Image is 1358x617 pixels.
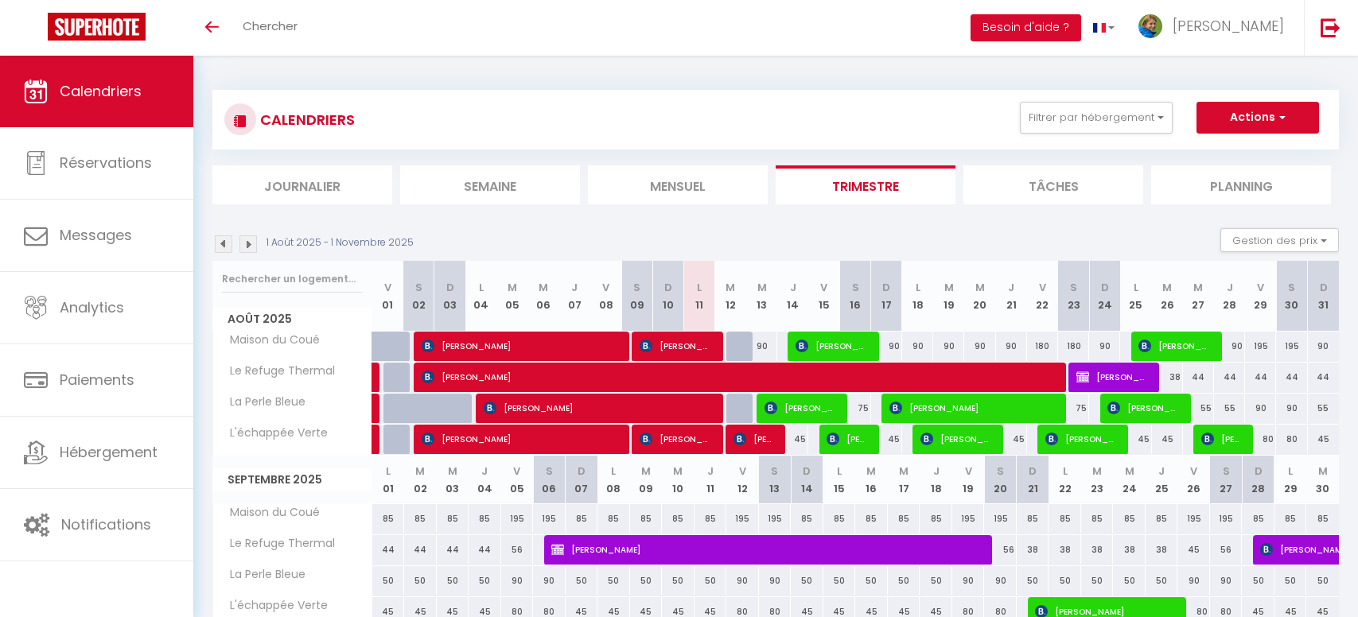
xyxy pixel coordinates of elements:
[964,332,995,361] div: 90
[684,261,715,332] th: 11
[840,261,871,332] th: 16
[256,102,355,138] h3: CALENDRIERS
[673,464,683,479] abbr: M
[888,566,920,596] div: 50
[640,424,712,454] span: [PERSON_NAME] HARAMBASIC
[437,566,469,596] div: 50
[652,261,683,332] th: 10
[1152,261,1183,332] th: 26
[1214,394,1245,423] div: 55
[213,308,372,331] span: Août 2025
[855,456,888,504] th: 16
[216,597,332,615] span: L'échappée Verte
[533,504,566,534] div: 195
[372,456,405,504] th: 01
[469,566,501,596] div: 50
[759,504,792,534] div: 195
[1223,464,1230,479] abbr: S
[496,261,527,332] th: 05
[216,425,332,442] span: L'échappée Verte
[479,280,484,295] abbr: L
[1039,280,1046,295] abbr: V
[501,504,534,534] div: 195
[60,297,124,317] span: Analytics
[1274,504,1307,534] div: 85
[448,464,457,479] abbr: M
[533,566,566,596] div: 90
[715,261,746,332] th: 12
[1210,566,1243,596] div: 90
[882,280,890,295] abbr: D
[1308,261,1339,332] th: 31
[1089,332,1120,361] div: 90
[1017,456,1049,504] th: 21
[415,280,422,295] abbr: S
[964,261,995,332] th: 20
[386,464,391,479] abbr: L
[1308,394,1339,423] div: 55
[1308,363,1339,392] div: 44
[933,332,964,361] div: 90
[1183,261,1214,332] th: 27
[759,566,792,596] div: 90
[1113,535,1146,565] div: 38
[61,514,151,534] span: Notifications
[1134,280,1138,295] abbr: L
[437,504,469,534] div: 85
[566,504,598,534] div: 85
[1058,332,1089,361] div: 180
[415,464,425,479] abbr: M
[855,566,888,596] div: 50
[984,504,1017,534] div: 195
[1152,425,1183,454] div: 45
[434,261,465,332] th: 03
[641,464,651,479] abbr: M
[469,535,501,565] div: 44
[889,393,1055,423] span: [PERSON_NAME]
[1081,566,1114,596] div: 50
[971,14,1081,41] button: Besoin d'aide ?
[695,566,727,596] div: 50
[1017,504,1049,534] div: 85
[1151,165,1331,204] li: Planning
[404,456,437,504] th: 02
[739,464,746,479] abbr: V
[571,280,578,295] abbr: J
[1318,464,1328,479] abbr: M
[933,261,964,332] th: 19
[481,464,488,479] abbr: J
[1214,261,1245,332] th: 28
[1089,261,1120,332] th: 24
[508,280,517,295] abbr: M
[422,424,618,454] span: [PERSON_NAME]
[852,280,859,295] abbr: S
[597,456,630,504] th: 08
[791,456,823,504] th: 14
[1214,363,1245,392] div: 44
[1063,464,1068,479] abbr: L
[372,566,405,596] div: 50
[1274,456,1307,504] th: 29
[808,261,839,332] th: 15
[855,504,888,534] div: 85
[60,81,142,101] span: Calendriers
[866,464,876,479] abbr: M
[697,280,702,295] abbr: L
[695,456,727,504] th: 11
[1146,504,1178,534] div: 85
[1321,17,1340,37] img: logout
[372,261,403,332] th: 01
[539,280,548,295] abbr: M
[726,504,759,534] div: 195
[422,331,618,361] span: [PERSON_NAME]
[1092,464,1102,479] abbr: M
[791,504,823,534] div: 85
[1058,394,1089,423] div: 75
[216,363,339,380] span: Le Refuge Thermal
[777,425,808,454] div: 45
[621,261,652,332] th: 09
[566,566,598,596] div: 50
[1308,332,1339,361] div: 90
[1081,535,1114,565] div: 38
[222,265,363,293] input: Rechercher un logement...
